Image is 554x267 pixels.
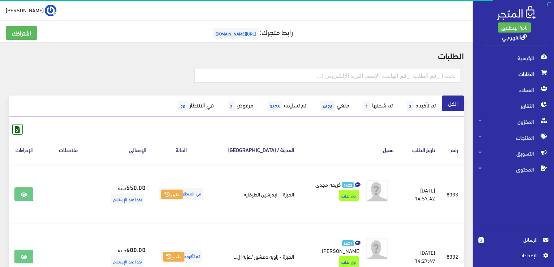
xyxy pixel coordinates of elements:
strong: 650.00 [126,182,146,192]
span: التقارير [478,98,548,114]
a: 4421 [PERSON_NAME] [311,238,361,254]
a: اشتراكك [6,26,37,40]
a: المنتجات [473,130,554,145]
a: تم تسليمه3678 [260,96,312,116]
span: 1 [363,101,370,111]
span: اول طلب [339,190,359,201]
span: المنتجات [478,130,548,145]
span: التسويق [478,145,548,161]
a: 2 الرسائل [478,236,548,251]
span: 20 [178,101,188,111]
button: تغيير [163,252,184,262]
span: نقدا عند الإستلام [111,194,144,204]
span: اﻹعدادات [484,251,537,259]
span: نقدا عند الإستلام [111,256,144,267]
a: تم تأكيده3 [399,96,442,116]
span: كريمه مجدى [315,179,341,189]
a: الطلبات [473,66,554,82]
span: المخزون [478,114,548,130]
span: في الانتظار [159,188,203,200]
span: المحتوى [478,161,548,177]
a: اﻹعدادات [478,251,548,263]
a: المحتوى [473,161,554,177]
span: الرئيسية [478,50,548,66]
th: اﻹجمالي [97,135,152,165]
span: تم تأكيده [161,250,202,263]
span: [PERSON_NAME] [6,5,44,14]
a: باقة الإنطلاق [498,22,531,33]
span: الرسائل [490,236,537,243]
img: . [497,6,536,20]
th: المدينة / [GEOGRAPHIC_DATA] [211,135,300,165]
th: ملاحظات [39,135,97,165]
span: الطلبات [478,66,548,82]
span: [PERSON_NAME] [322,245,361,255]
img: ... [45,5,56,16]
span: 3678 [268,101,282,111]
span: 4421 [342,240,354,246]
a: تم شحنها1 [355,96,399,116]
td: [DATE] 14:57:42 [400,165,441,224]
a: الرئيسية [473,50,554,66]
span: 4422 [342,182,354,188]
th: الإجراءات [9,135,39,165]
a: القهوجي [502,31,527,42]
input: بحث ( رقم الطلب, رقم الهاتف, الإسم, البريد اﻹلكتروني )... [194,69,460,82]
td: الجيزة - البدرشين الطرفايه [211,165,300,224]
th: تاريخ الطلب [400,135,441,165]
a: مرفوض2 [220,96,260,116]
a: ملغي4628 [312,96,355,116]
span: 3 [407,101,414,111]
a: المخزون [473,114,554,130]
span: 4628 [320,101,335,111]
th: الحالة [152,135,211,165]
span: [URL][DOMAIN_NAME] [213,28,258,39]
a: في الانتظار20 [170,96,220,116]
a: التقارير [473,98,554,114]
span: 2 [478,237,484,243]
img: avatar.png [366,238,388,260]
span: العملاء [478,82,548,98]
a: رابط متجرك:[URL][DOMAIN_NAME] [212,25,293,38]
span: 2 [228,101,235,111]
td: جنيه [97,165,152,224]
button: تغيير [161,190,183,200]
strong: 600.00 [126,245,146,254]
a: 4422 كريمه مجدى [311,180,361,188]
th: رقم [441,135,464,165]
span: اول طلب [339,256,359,267]
a: الكل [442,96,464,111]
td: 8333 [441,165,464,224]
h2: الطلبات [9,51,464,60]
th: عميل [300,135,400,165]
a: ... [PERSON_NAME] [6,4,56,16]
img: avatar.png [366,180,388,202]
a: العملاء [473,82,554,98]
